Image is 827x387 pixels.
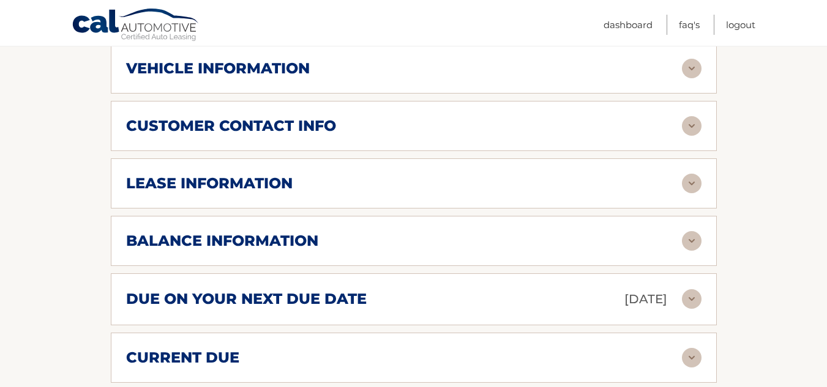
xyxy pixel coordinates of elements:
[126,290,367,308] h2: due on your next due date
[682,174,702,193] img: accordion-rest.svg
[726,15,755,35] a: Logout
[679,15,700,35] a: FAQ's
[604,15,653,35] a: Dashboard
[126,174,293,193] h2: lease information
[682,59,702,78] img: accordion-rest.svg
[126,59,310,78] h2: vehicle information
[126,232,318,250] h2: balance information
[682,231,702,251] img: accordion-rest.svg
[126,117,336,135] h2: customer contact info
[72,8,200,43] a: Cal Automotive
[126,348,239,367] h2: current due
[682,116,702,136] img: accordion-rest.svg
[624,289,667,310] p: [DATE]
[682,289,702,309] img: accordion-rest.svg
[682,348,702,367] img: accordion-rest.svg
